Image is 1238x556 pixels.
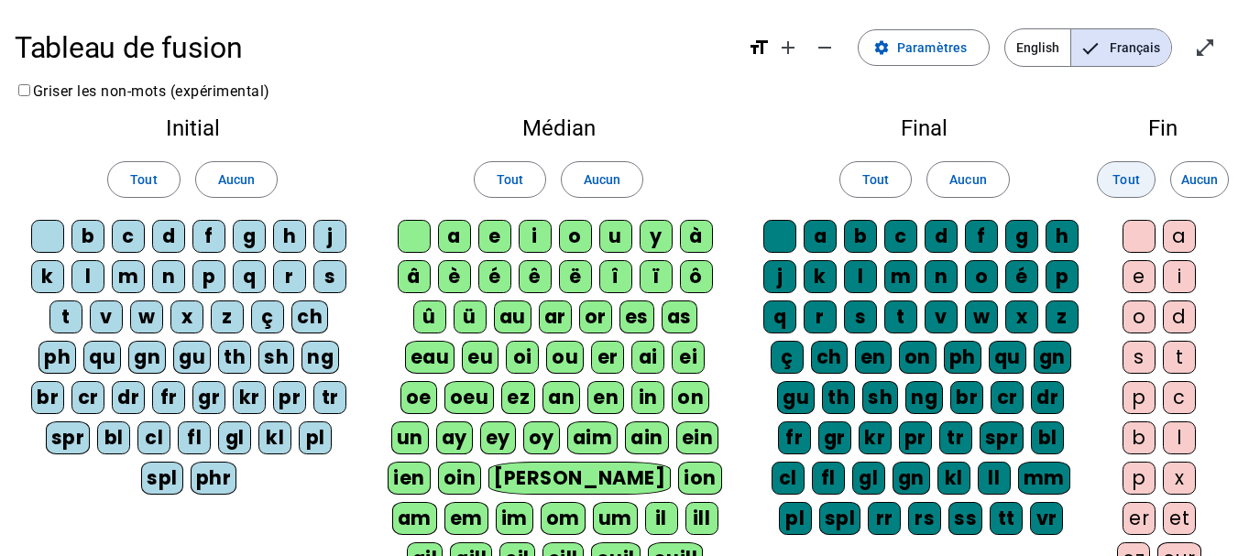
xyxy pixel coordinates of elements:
div: om [541,502,586,535]
div: u [599,220,632,253]
div: w [130,300,163,333]
div: [PERSON_NAME] [488,462,671,495]
div: kr [859,421,892,454]
div: oe [400,381,437,414]
div: x [1163,462,1196,495]
div: em [444,502,488,535]
div: i [519,220,552,253]
button: Tout [474,161,546,198]
div: sh [258,341,294,374]
button: Aucun [195,161,278,198]
div: cl [137,421,170,454]
div: l [71,260,104,293]
div: au [494,300,531,333]
div: gu [173,341,211,374]
div: t [884,300,917,333]
div: am [392,502,437,535]
div: j [313,220,346,253]
div: un [391,421,429,454]
span: Français [1071,29,1171,66]
div: spr [46,421,91,454]
div: d [925,220,958,253]
div: dr [1031,381,1064,414]
button: Aucun [926,161,1009,198]
div: p [1123,462,1156,495]
div: z [1046,300,1079,333]
div: gr [818,421,851,454]
div: ien [388,462,431,495]
label: Griser les non-mots (expérimental) [15,82,270,100]
button: Diminuer la taille de la police [806,29,843,66]
div: ng [905,381,943,414]
div: gl [218,421,251,454]
div: ll [978,462,1011,495]
div: ar [539,300,572,333]
div: j [763,260,796,293]
div: gu [777,381,815,414]
div: tt [990,502,1023,535]
div: br [950,381,983,414]
div: pr [899,421,932,454]
div: o [965,260,998,293]
div: ph [38,341,76,374]
span: Aucun [949,169,986,191]
div: as [662,300,697,333]
div: eau [405,341,455,374]
div: tr [939,421,972,454]
div: o [559,220,592,253]
div: q [233,260,266,293]
div: s [844,300,877,333]
div: g [1005,220,1038,253]
button: Augmenter la taille de la police [770,29,806,66]
div: o [1123,300,1156,333]
div: dr [112,381,145,414]
div: f [965,220,998,253]
span: English [1005,29,1070,66]
div: z [211,300,244,333]
div: ç [771,341,804,374]
div: qu [83,341,121,374]
div: a [1163,220,1196,253]
div: oi [506,341,539,374]
div: c [884,220,917,253]
h2: Médian [385,117,731,139]
div: rr [868,502,901,535]
div: ez [501,381,535,414]
div: or [579,300,612,333]
mat-icon: format_size [748,37,770,59]
div: ë [559,260,592,293]
div: e [1123,260,1156,293]
div: il [645,502,678,535]
span: Aucun [1181,169,1218,191]
div: cl [772,462,805,495]
div: ai [631,341,664,374]
div: oy [523,421,560,454]
div: phr [191,462,237,495]
div: é [478,260,511,293]
div: sh [862,381,898,414]
div: pl [299,421,332,454]
button: Tout [107,161,180,198]
div: d [152,220,185,253]
div: ein [676,421,719,454]
div: ain [625,421,669,454]
div: on [672,381,709,414]
div: um [593,502,638,535]
div: n [152,260,185,293]
div: eu [462,341,498,374]
span: Tout [1112,169,1139,191]
div: en [855,341,892,374]
div: m [112,260,145,293]
div: th [218,341,251,374]
button: Aucun [1170,161,1229,198]
div: pl [779,502,812,535]
div: spr [980,421,1024,454]
mat-icon: remove [814,37,836,59]
div: m [884,260,917,293]
span: Tout [130,169,157,191]
span: Tout [862,169,889,191]
div: ô [680,260,713,293]
div: c [1163,381,1196,414]
div: fl [178,421,211,454]
div: i [1163,260,1196,293]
